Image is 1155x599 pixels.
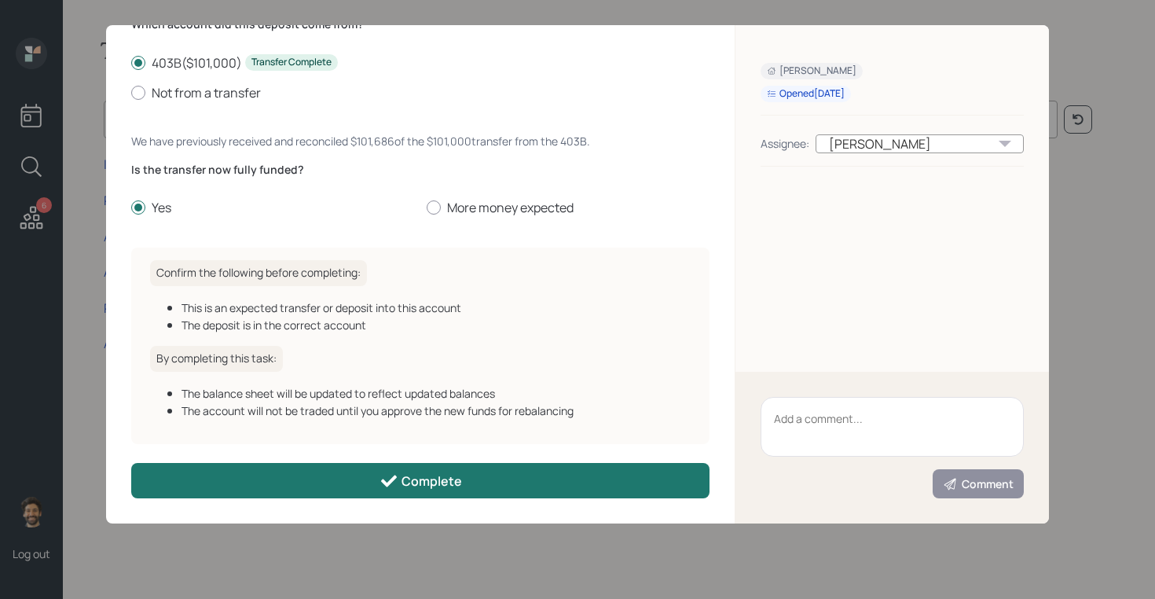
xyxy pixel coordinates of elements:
[933,469,1024,498] button: Comment
[131,463,709,498] button: Complete
[767,64,856,78] div: [PERSON_NAME]
[181,385,691,402] div: The balance sheet will be updated to reflect updated balances
[251,56,332,69] div: Transfer Complete
[943,476,1014,492] div: Comment
[131,162,709,178] label: Is the transfer now fully funded?
[181,299,691,316] div: This is an expected transfer or deposit into this account
[767,87,845,101] div: Opened [DATE]
[131,133,709,149] div: We have previously received and reconciled $101,686 of the $101,000 transfer from the 403B .
[150,346,283,372] h6: By completing this task:
[181,402,691,419] div: The account will not be traded until you approve the new funds for rebalancing
[181,317,691,333] div: The deposit is in the correct account
[379,472,462,491] div: Complete
[761,135,809,152] div: Assignee:
[131,199,414,216] label: Yes
[427,199,709,216] label: More money expected
[131,54,709,72] label: 403B ( $101,000 )
[131,84,709,101] label: Not from a transfer
[816,134,1024,153] div: [PERSON_NAME]
[150,260,367,286] h6: Confirm the following before completing:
